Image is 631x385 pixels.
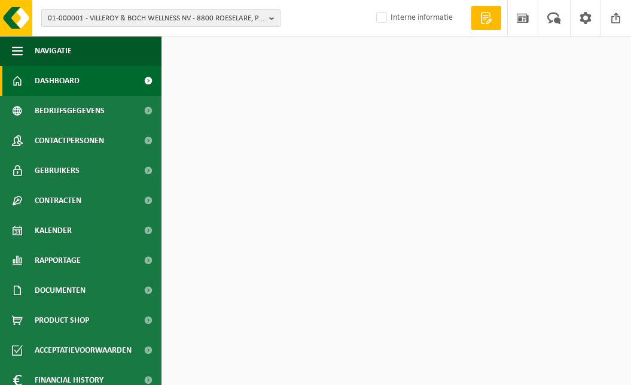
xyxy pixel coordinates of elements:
[35,245,81,275] span: Rapportage
[35,186,81,216] span: Contracten
[35,126,104,156] span: Contactpersonen
[41,9,281,27] button: 01-000001 - VILLEROY & BOCH WELLNESS NV - 8800 ROESELARE, POPULIERSTRAAT 1
[35,156,80,186] span: Gebruikers
[35,275,86,305] span: Documenten
[35,305,89,335] span: Product Shop
[35,36,72,66] span: Navigatie
[374,9,453,27] label: Interne informatie
[35,216,72,245] span: Kalender
[35,335,132,365] span: Acceptatievoorwaarden
[48,10,264,28] span: 01-000001 - VILLEROY & BOCH WELLNESS NV - 8800 ROESELARE, POPULIERSTRAAT 1
[35,66,80,96] span: Dashboard
[35,96,105,126] span: Bedrijfsgegevens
